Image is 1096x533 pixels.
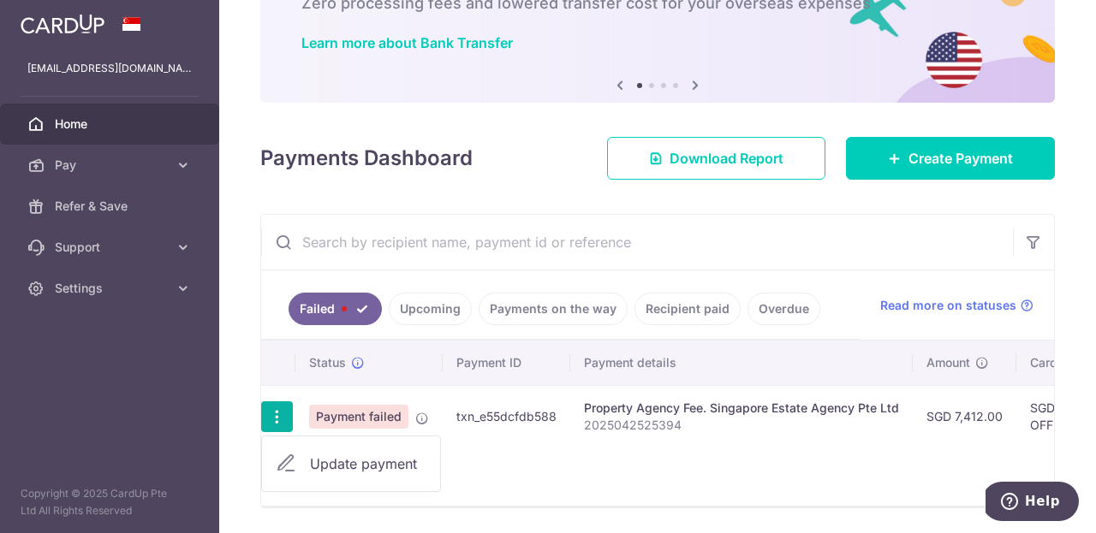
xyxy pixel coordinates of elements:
span: Download Report [670,148,783,169]
th: Payment details [570,341,913,385]
iframe: Opens a widget where you can find more information [986,482,1079,524]
a: Learn more about Bank Transfer [301,34,513,51]
h4: Payments Dashboard [260,143,473,174]
span: CardUp fee [1030,354,1095,371]
span: Refer & Save [55,198,168,215]
span: Create Payment [908,148,1013,169]
a: Create Payment [846,137,1055,180]
img: CardUp [21,14,104,34]
td: txn_e55dcfdb588 [443,385,570,447]
p: [EMAIL_ADDRESS][DOMAIN_NAME] [27,60,192,77]
a: Recipient paid [634,293,741,325]
span: Read more on statuses [880,297,1016,314]
span: Pay [55,157,168,174]
div: Property Agency Fee. Singapore Estate Agency Pte Ltd [584,400,899,417]
a: Upcoming [389,293,472,325]
span: Payment failed [309,405,408,429]
td: SGD 7,412.00 [913,385,1016,447]
th: Payment ID [443,341,570,385]
input: Search by recipient name, payment id or reference [261,215,1013,269]
p: 2025042525394 [584,417,899,434]
a: Read more on statuses [880,297,1033,314]
a: Download Report [607,137,825,180]
a: Payments on the way [479,293,628,325]
span: Home [55,115,168,133]
span: Status [309,354,346,371]
span: Settings [55,280,168,297]
a: Overdue [748,293,820,325]
a: Failed [289,293,382,325]
span: Support [55,239,168,256]
span: Amount [926,354,970,371]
